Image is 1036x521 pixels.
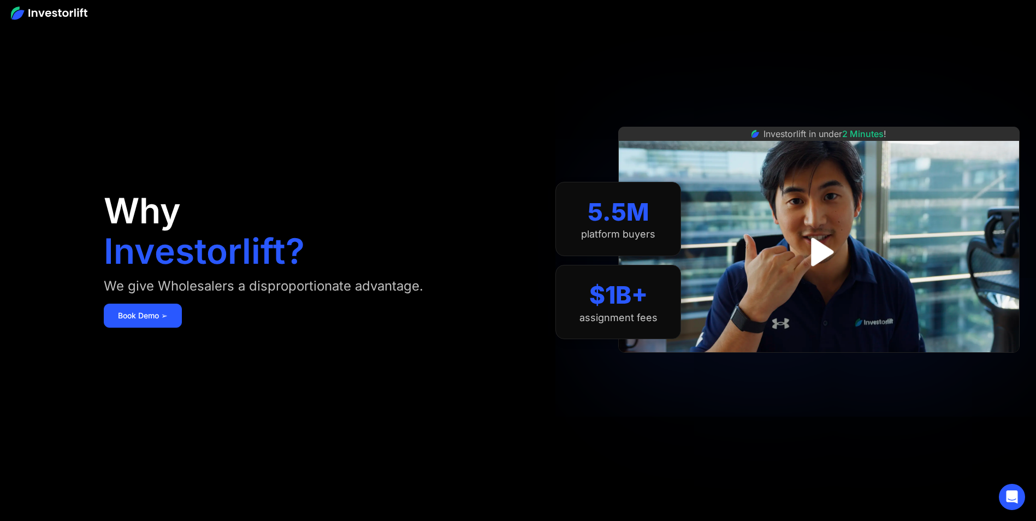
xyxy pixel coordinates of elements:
div: Open Intercom Messenger [999,484,1025,510]
a: open lightbox [795,228,843,276]
a: Book Demo ➢ [104,304,182,328]
h1: Investorlift? [104,234,305,269]
h1: Why [104,193,181,228]
div: platform buyers [581,228,655,240]
span: 2 Minutes [842,128,884,139]
iframe: Customer reviews powered by Trustpilot [737,358,901,371]
div: Investorlift in under ! [763,127,886,140]
div: $1B+ [589,281,648,310]
div: We give Wholesalers a disproportionate advantage. [104,277,423,295]
div: assignment fees [579,312,658,324]
div: 5.5M [588,198,649,227]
